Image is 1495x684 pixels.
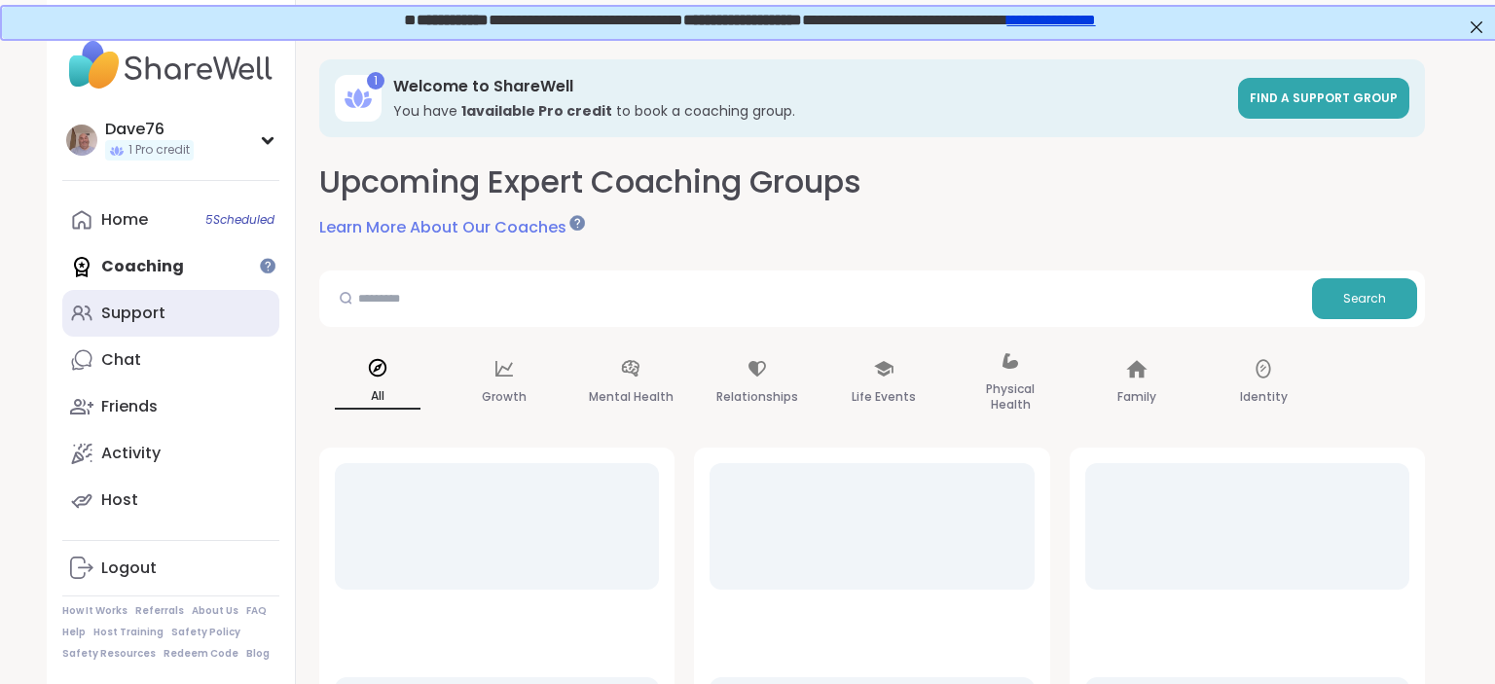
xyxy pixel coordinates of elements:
[66,125,97,156] img: Dave76
[716,385,798,409] p: Relationships
[171,626,240,639] a: Safety Policy
[1343,290,1386,307] span: Search
[1240,385,1288,409] p: Identity
[192,604,238,618] a: About Us
[319,216,582,239] a: Learn More About Our Coaches
[105,119,194,140] div: Dave76
[367,72,384,90] div: 1
[62,626,86,639] a: Help
[246,604,267,618] a: FAQ
[101,209,148,231] div: Home
[164,647,238,661] a: Redeem Code
[128,142,190,159] span: 1 Pro credit
[62,290,279,337] a: Support
[967,378,1053,416] p: Physical Health
[461,101,612,121] b: 1 available Pro credit
[62,197,279,243] a: Home5Scheduled
[1117,385,1156,409] p: Family
[62,337,279,383] a: Chat
[1312,278,1417,319] button: Search
[101,303,165,324] div: Support
[62,383,279,430] a: Friends
[101,489,138,511] div: Host
[1238,78,1409,119] a: Find a support group
[62,545,279,592] a: Logout
[589,385,674,409] p: Mental Health
[101,396,158,417] div: Friends
[62,647,156,661] a: Safety Resources
[62,477,279,523] a: Host
[101,443,161,464] div: Activity
[569,215,585,231] iframe: Spotlight
[62,31,279,99] img: ShareWell Nav Logo
[260,258,275,273] iframe: Spotlight
[135,604,184,618] a: Referrals
[62,604,128,618] a: How It Works
[335,384,420,410] p: All
[205,212,274,228] span: 5 Scheduled
[482,385,527,409] p: Growth
[393,101,1226,121] h3: You have to book a coaching group.
[393,76,1226,97] h3: Welcome to ShareWell
[246,647,270,661] a: Blog
[1250,90,1398,106] span: Find a support group
[62,430,279,477] a: Activity
[319,161,861,204] h2: Upcoming Expert Coaching Groups
[101,558,157,579] div: Logout
[101,349,141,371] div: Chat
[852,385,916,409] p: Life Events
[93,626,164,639] a: Host Training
